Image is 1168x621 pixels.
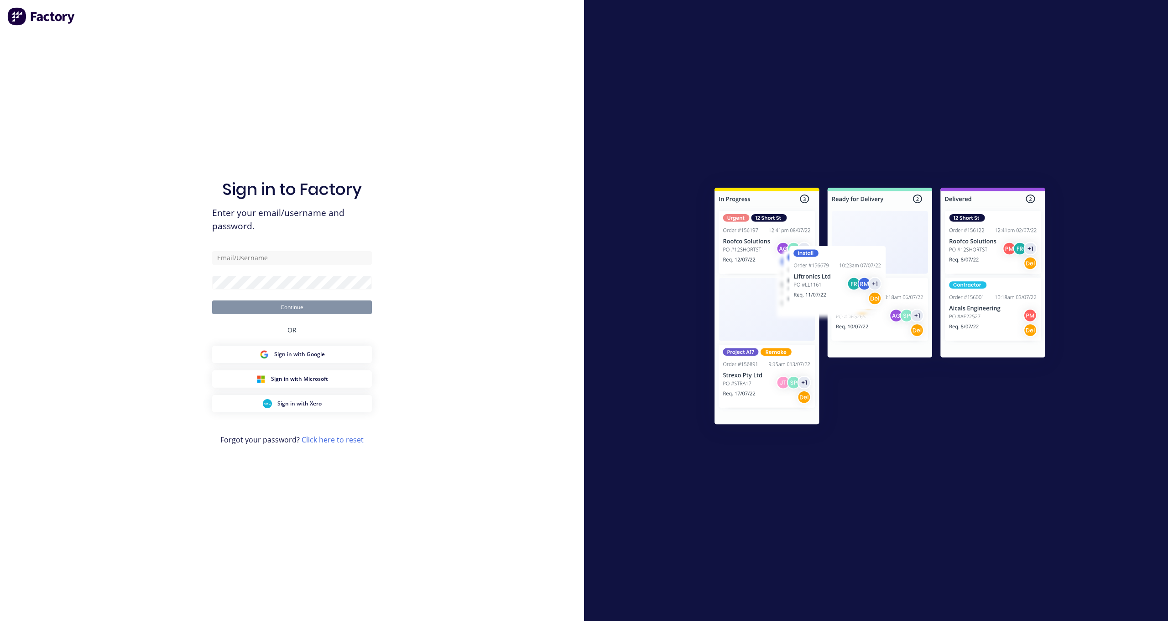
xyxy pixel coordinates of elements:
img: Sign in [694,169,1065,446]
button: Microsoft Sign inSign in with Microsoft [212,370,372,388]
img: Factory [7,7,76,26]
button: Xero Sign inSign in with Xero [212,395,372,412]
button: Google Sign inSign in with Google [212,346,372,363]
img: Microsoft Sign in [256,374,266,384]
a: Click here to reset [302,435,364,445]
div: OR [287,314,297,346]
span: Forgot your password? [220,434,364,445]
span: Sign in with Google [274,350,325,358]
input: Email/Username [212,251,372,265]
button: Continue [212,300,372,314]
h1: Sign in to Factory [222,179,362,199]
span: Sign in with Microsoft [271,375,328,383]
img: Xero Sign in [263,399,272,408]
img: Google Sign in [260,350,269,359]
span: Sign in with Xero [277,400,322,408]
span: Enter your email/username and password. [212,206,372,233]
